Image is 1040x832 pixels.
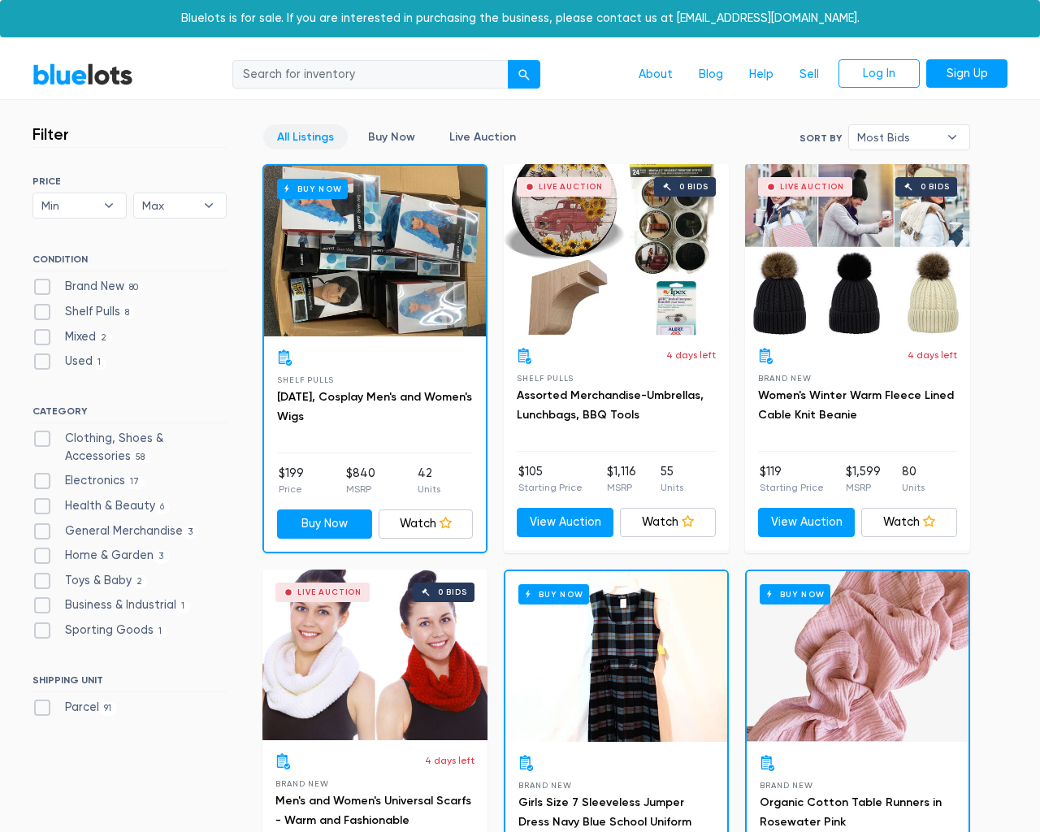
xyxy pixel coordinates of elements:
label: Toys & Baby [32,572,148,590]
a: [DATE], Cosplay Men's and Women's Wigs [277,390,472,423]
span: 8 [120,306,135,319]
span: Shelf Pulls [517,374,574,383]
li: $1,116 [607,463,636,496]
label: Shelf Pulls [32,303,135,321]
a: Girls Size 7 Sleeveless Jumper Dress Navy Blue School Uniform [518,795,691,829]
span: 1 [93,357,106,370]
a: View Auction [758,508,855,537]
h3: Filter [32,124,69,144]
div: 0 bids [921,183,950,191]
a: Watch [861,508,958,537]
li: $840 [346,465,375,497]
a: Watch [379,509,474,539]
span: Brand New [518,781,571,790]
p: Starting Price [760,480,824,495]
p: Price [279,482,304,496]
a: Buy Now [747,571,968,742]
span: Most Bids [857,125,938,149]
p: Starting Price [518,480,583,495]
div: 0 bids [438,588,467,596]
label: Brand New [32,278,144,296]
label: Clothing, Shoes & Accessories [32,430,227,465]
span: 6 [155,500,170,513]
span: 80 [124,282,144,295]
h6: SHIPPING UNIT [32,674,227,692]
a: Buy Now [264,166,486,336]
label: Sort By [799,131,842,145]
h6: PRICE [32,175,227,187]
a: Sell [786,59,832,90]
span: 1 [176,600,190,613]
p: Units [661,480,683,495]
p: MSRP [607,480,636,495]
h6: CATEGORY [32,405,227,423]
div: Live Auction [780,183,844,191]
a: Sign Up [926,59,1007,89]
p: 4 days left [425,753,474,768]
span: 3 [154,551,169,564]
a: Live Auction 0 bids [504,164,729,335]
a: Log In [838,59,920,89]
h6: Buy Now [277,179,348,199]
p: 4 days left [908,348,957,362]
li: $199 [279,465,304,497]
h6: CONDITION [32,253,227,271]
li: $105 [518,463,583,496]
label: Business & Industrial [32,596,190,614]
span: Shelf Pulls [277,375,334,384]
a: Blog [686,59,736,90]
a: Live Auction 0 bids [262,570,487,740]
label: Mixed [32,328,112,346]
li: 80 [902,463,925,496]
span: 17 [125,476,145,489]
b: ▾ [92,193,126,218]
p: Units [902,480,925,495]
label: Electronics [32,472,145,490]
a: Women's Winter Warm Fleece Lined Cable Knit Beanie [758,388,954,422]
a: All Listings [263,124,348,149]
span: Min [41,193,95,218]
b: ▾ [935,125,969,149]
a: BlueLots [32,63,133,86]
a: Buy Now [505,571,727,742]
label: Sporting Goods [32,622,167,639]
a: Live Auction 0 bids [745,164,970,335]
a: About [626,59,686,90]
label: General Merchandise [32,522,198,540]
a: Buy Now [354,124,429,149]
a: View Auction [517,508,613,537]
p: Units [418,482,440,496]
label: Health & Beauty [32,497,170,515]
li: $119 [760,463,824,496]
div: 0 bids [679,183,708,191]
b: ▾ [192,193,226,218]
span: 2 [96,331,112,344]
span: 58 [131,451,150,464]
p: MSRP [846,480,881,495]
a: Organic Cotton Table Runners in Rosewater Pink [760,795,942,829]
h6: Buy Now [518,584,589,604]
li: $1,599 [846,463,881,496]
a: Assorted Merchandise-Umbrellas, Lunchbags, BBQ Tools [517,388,704,422]
input: Search for inventory [232,60,509,89]
li: 42 [418,465,440,497]
label: Parcel [32,699,117,717]
a: Live Auction [435,124,530,149]
span: Brand New [760,781,812,790]
h6: Buy Now [760,584,830,604]
label: Used [32,353,106,370]
div: Live Auction [539,183,603,191]
span: 2 [132,575,148,588]
span: 91 [99,702,117,715]
a: Help [736,59,786,90]
span: Max [142,193,196,218]
label: Home & Garden [32,547,169,565]
a: Buy Now [277,509,372,539]
p: 4 days left [666,348,716,362]
a: Men's and Women's Universal Scarfs - Warm and Fashionable [275,794,471,827]
span: 3 [183,526,198,539]
div: Live Auction [297,588,362,596]
span: 1 [154,625,167,638]
li: 55 [661,463,683,496]
span: Brand New [275,779,328,788]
